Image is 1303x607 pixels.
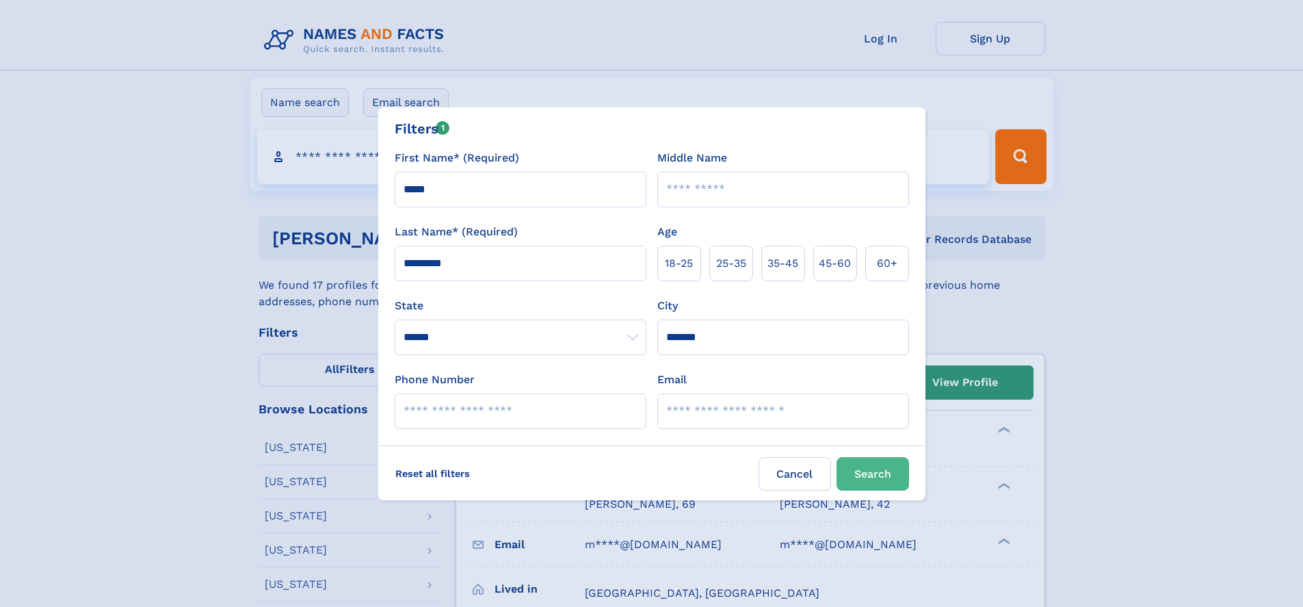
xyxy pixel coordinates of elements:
[837,457,909,491] button: Search
[386,457,479,490] label: Reset all filters
[657,150,727,166] label: Middle Name
[767,255,798,272] span: 35‑45
[395,224,518,240] label: Last Name* (Required)
[716,255,746,272] span: 25‑35
[877,255,897,272] span: 60+
[759,457,831,491] label: Cancel
[395,372,475,388] label: Phone Number
[657,298,678,314] label: City
[395,298,646,314] label: State
[395,150,519,166] label: First Name* (Required)
[395,118,450,139] div: Filters
[657,372,687,388] label: Email
[665,255,693,272] span: 18‑25
[819,255,851,272] span: 45‑60
[657,224,677,240] label: Age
